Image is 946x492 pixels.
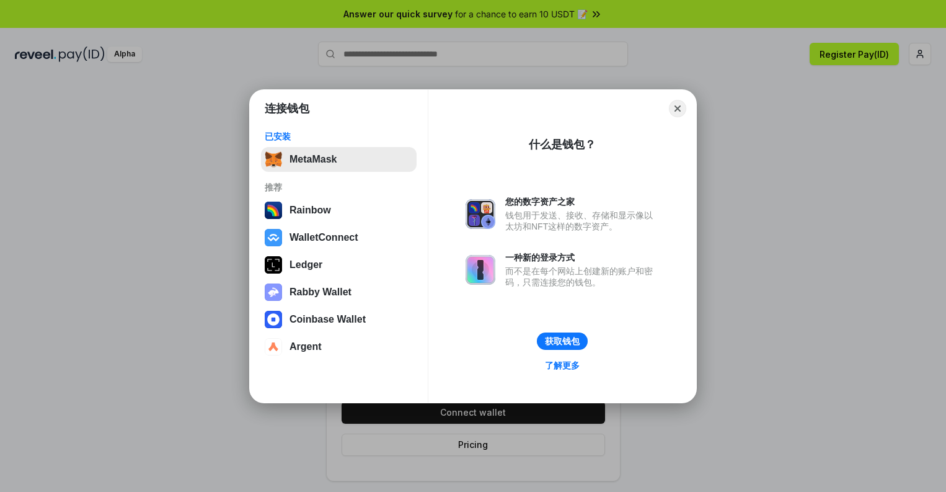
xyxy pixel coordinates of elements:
div: 而不是在每个网站上创建新的账户和密码，只需连接您的钱包。 [505,266,659,288]
img: svg+xml,%3Csvg%20width%3D%2228%22%20height%3D%2228%22%20viewBox%3D%220%200%2028%2028%22%20fill%3D... [265,311,282,328]
div: 一种新的登录方式 [505,252,659,263]
img: svg+xml,%3Csvg%20xmlns%3D%22http%3A%2F%2Fwww.w3.org%2F2000%2Fsvg%22%20fill%3D%22none%22%20viewBox... [466,199,495,229]
button: 获取钱包 [537,333,588,350]
div: WalletConnect [290,232,358,243]
img: svg+xml,%3Csvg%20xmlns%3D%22http%3A%2F%2Fwww.w3.org%2F2000%2Fsvg%22%20fill%3D%22none%22%20viewBox... [265,284,282,301]
div: 了解更多 [545,360,580,371]
img: svg+xml,%3Csvg%20width%3D%22120%22%20height%3D%22120%22%20viewBox%3D%220%200%20120%20120%22%20fil... [265,202,282,219]
img: svg+xml,%3Csvg%20width%3D%2228%22%20height%3D%2228%22%20viewBox%3D%220%200%2028%2028%22%20fill%3D... [265,338,282,356]
div: Rabby Wallet [290,287,351,298]
div: 钱包用于发送、接收、存储和显示像以太坊和NFT这样的数字资产。 [505,210,659,232]
button: Close [669,100,686,117]
img: svg+xml,%3Csvg%20fill%3D%22none%22%20height%3D%2233%22%20viewBox%3D%220%200%2035%2033%22%20width%... [265,151,282,168]
a: 了解更多 [537,357,587,373]
button: Argent [261,334,417,359]
button: Coinbase Wallet [261,307,417,332]
button: MetaMask [261,147,417,172]
div: Argent [290,341,322,352]
img: svg+xml,%3Csvg%20width%3D%2228%22%20height%3D%2228%22%20viewBox%3D%220%200%2028%2028%22%20fill%3D... [265,229,282,246]
img: svg+xml,%3Csvg%20xmlns%3D%22http%3A%2F%2Fwww.w3.org%2F2000%2Fsvg%22%20width%3D%2228%22%20height%3... [265,256,282,274]
div: Rainbow [290,205,331,216]
div: 什么是钱包？ [529,137,596,152]
div: 获取钱包 [545,336,580,347]
button: Rainbow [261,198,417,223]
div: Coinbase Wallet [290,314,366,325]
img: svg+xml,%3Csvg%20xmlns%3D%22http%3A%2F%2Fwww.w3.org%2F2000%2Fsvg%22%20fill%3D%22none%22%20viewBox... [466,255,495,285]
button: WalletConnect [261,225,417,250]
div: 推荐 [265,182,413,193]
h1: 连接钱包 [265,101,309,116]
button: Rabby Wallet [261,280,417,305]
div: MetaMask [290,154,337,165]
div: 已安装 [265,131,413,142]
button: Ledger [261,253,417,277]
div: Ledger [290,259,322,271]
div: 您的数字资产之家 [505,196,659,207]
